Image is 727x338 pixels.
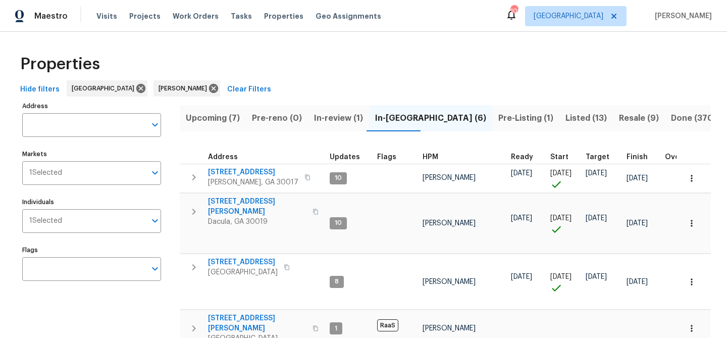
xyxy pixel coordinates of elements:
span: [PERSON_NAME] [423,174,476,181]
span: [PERSON_NAME] [423,325,476,332]
span: Geo Assignments [316,11,381,21]
button: Open [148,118,162,132]
span: Flags [377,154,396,161]
span: [STREET_ADDRESS][PERSON_NAME] [208,197,306,217]
span: [PERSON_NAME] [423,278,476,285]
span: Visits [96,11,117,21]
span: [DATE] [627,278,648,285]
span: 8 [331,277,343,286]
span: Projects [129,11,161,21]
span: Pre-reno (0) [252,111,302,125]
button: Open [148,214,162,228]
span: 1 Selected [29,217,62,225]
span: 10 [331,219,346,227]
span: Properties [264,11,303,21]
span: [DATE] [511,273,532,280]
div: Actual renovation start date [550,154,578,161]
span: [STREET_ADDRESS] [208,257,278,267]
span: [PERSON_NAME] [651,11,712,21]
span: HPM [423,154,438,161]
div: Earliest renovation start date (first business day after COE or Checkout) [511,154,542,161]
span: [DATE] [586,170,607,177]
span: Target [586,154,609,161]
span: Upcoming (7) [186,111,240,125]
span: Clear Filters [227,83,271,96]
td: Project started on time [546,254,582,310]
span: Finish [627,154,648,161]
td: Project started on time [546,193,582,254]
label: Markets [22,151,161,157]
span: Pre-Listing (1) [498,111,553,125]
label: Flags [22,247,161,253]
span: RaaS [377,319,398,331]
td: Project started on time [546,164,582,192]
span: [DATE] [627,220,648,227]
div: [PERSON_NAME] [153,80,220,96]
span: Updates [330,154,360,161]
span: [DATE] [511,215,532,222]
span: [DATE] [586,215,607,222]
span: [PERSON_NAME], GA 30017 [208,177,298,187]
span: [GEOGRAPHIC_DATA] [534,11,603,21]
button: Hide filters [16,80,64,99]
button: Open [148,262,162,276]
span: In-review (1) [314,111,363,125]
span: [STREET_ADDRESS] [208,167,298,177]
span: Listed (13) [565,111,607,125]
div: [GEOGRAPHIC_DATA] [67,80,147,96]
span: Resale (9) [619,111,659,125]
span: Overall [665,154,691,161]
span: [DATE] [550,170,572,177]
div: Days past target finish date [665,154,700,161]
span: [PERSON_NAME] [423,220,476,227]
span: [DATE] [550,215,572,222]
span: [PERSON_NAME] [159,83,211,93]
span: Done (370) [671,111,716,125]
span: 10 [331,174,346,182]
span: [STREET_ADDRESS][PERSON_NAME] [208,313,306,333]
span: [GEOGRAPHIC_DATA] [72,83,138,93]
button: Open [148,166,162,180]
span: 1 [331,324,341,333]
span: [DATE] [586,273,607,280]
span: [DATE] [550,273,572,280]
span: Hide filters [20,83,60,96]
div: Projected renovation finish date [627,154,657,161]
span: Maestro [34,11,68,21]
span: Tasks [231,13,252,20]
div: Target renovation project end date [586,154,618,161]
span: [DATE] [627,175,648,182]
span: [GEOGRAPHIC_DATA] [208,267,278,277]
span: Address [208,154,238,161]
label: Address [22,103,161,109]
span: Dacula, GA 30019 [208,217,306,227]
span: In-[GEOGRAPHIC_DATA] (6) [375,111,486,125]
span: [DATE] [511,170,532,177]
label: Individuals [22,199,161,205]
div: 109 [510,6,517,16]
span: Start [550,154,568,161]
span: Work Orders [173,11,219,21]
span: Ready [511,154,533,161]
button: Clear Filters [223,80,275,99]
span: 1 Selected [29,169,62,177]
span: Properties [20,59,100,69]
